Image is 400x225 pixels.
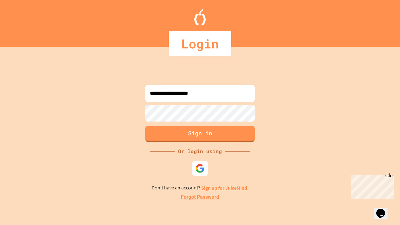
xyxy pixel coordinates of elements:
iframe: chat widget [348,173,394,199]
p: Don't have an account? [152,184,249,192]
img: Logo.svg [194,9,206,25]
iframe: chat widget [374,200,394,219]
div: Login [169,31,231,56]
a: Sign up for JuiceMind. [201,185,249,191]
button: Sign in [145,126,255,142]
div: Or login using [175,147,225,155]
div: Chat with us now!Close [2,2,43,40]
a: Forgot Password [181,193,219,201]
img: google-icon.svg [195,164,205,173]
